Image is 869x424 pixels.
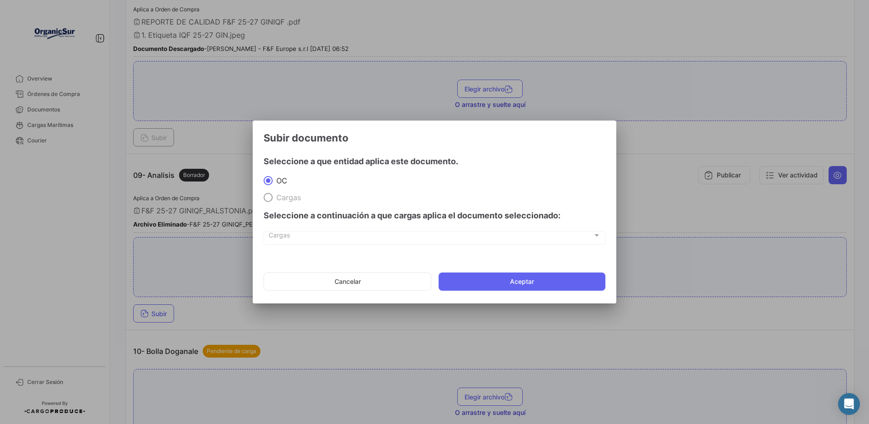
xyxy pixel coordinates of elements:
button: Cancelar [264,273,431,291]
span: Cargas [269,233,593,241]
span: Cargas [273,193,301,202]
h4: Seleccione a que entidad aplica este documento. [264,155,605,168]
h4: Seleccione a continuación a que cargas aplica el documento seleccionado: [264,209,605,222]
h3: Subir documento [264,131,605,144]
div: Abrir Intercom Messenger [838,393,860,415]
button: Aceptar [439,273,605,291]
span: OC [273,176,287,185]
